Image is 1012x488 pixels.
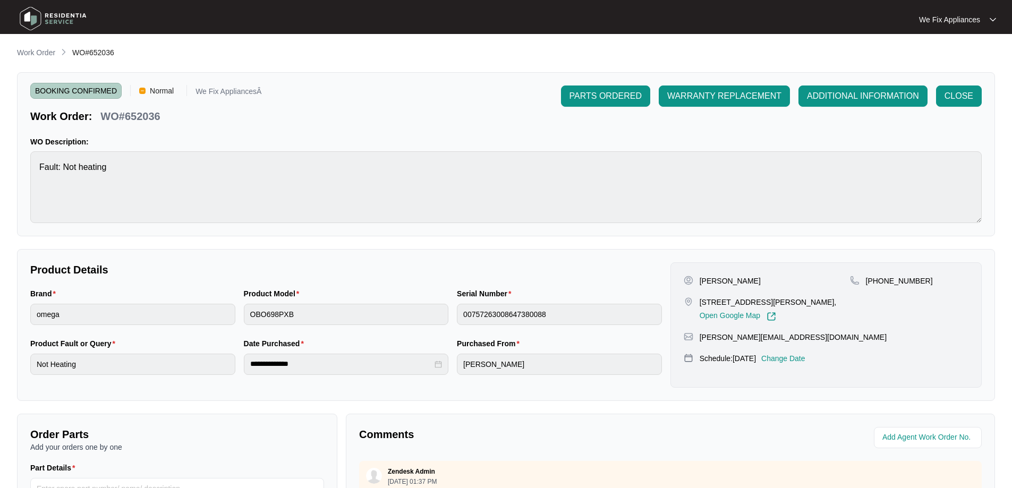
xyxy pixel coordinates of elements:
p: Add your orders one by one [30,442,324,452]
input: Purchased From [457,354,662,375]
span: WO#652036 [72,48,114,57]
img: residentia service logo [16,3,90,35]
span: ADDITIONAL INFORMATION [807,90,919,102]
img: map-pin [850,276,860,285]
label: Product Fault or Query [30,338,120,349]
p: [PHONE_NUMBER] [866,276,933,286]
p: Work Order [17,47,55,58]
button: CLOSE [936,85,982,107]
button: WARRANTY REPLACEMENT [659,85,790,107]
input: Product Model [244,304,449,325]
img: map-pin [684,332,693,341]
input: Date Purchased [250,358,433,370]
label: Purchased From [457,338,524,349]
img: user-pin [684,276,693,285]
label: Date Purchased [244,338,308,349]
label: Serial Number [457,288,515,299]
img: Vercel Logo [139,88,146,94]
p: [PERSON_NAME] [700,276,761,286]
img: user.svg [366,468,382,484]
a: Work Order [15,47,57,59]
p: WO#652036 [100,109,160,124]
img: map-pin [684,353,693,363]
img: Link-External [767,312,776,321]
p: Schedule: [DATE] [700,353,756,364]
input: Brand [30,304,235,325]
span: WARRANTY REPLACEMENT [667,90,781,102]
p: [PERSON_NAME][EMAIL_ADDRESS][DOMAIN_NAME] [700,332,887,343]
p: Comments [359,427,663,442]
span: BOOKING CONFIRMED [30,83,122,99]
p: We Fix Appliances [919,14,980,25]
span: PARTS ORDERED [569,90,642,102]
p: Zendesk Admin [388,467,435,476]
input: Serial Number [457,304,662,325]
input: Add Agent Work Order No. [882,431,975,444]
label: Part Details [30,463,80,473]
img: dropdown arrow [990,17,996,22]
textarea: Fault: Not heating [30,151,982,223]
button: PARTS ORDERED [561,85,650,107]
p: [DATE] 01:37 PM [388,478,437,485]
img: chevron-right [59,48,68,56]
p: Product Details [30,262,662,277]
span: CLOSE [945,90,973,102]
button: ADDITIONAL INFORMATION [798,85,928,107]
p: Work Order: [30,109,92,124]
p: Order Parts [30,427,324,442]
input: Product Fault or Query [30,354,235,375]
p: WO Description: [30,136,982,147]
span: Normal [146,83,178,99]
label: Product Model [244,288,304,299]
img: map-pin [684,297,693,306]
p: We Fix AppliancesÂ [195,88,261,99]
label: Brand [30,288,60,299]
a: Open Google Map [700,312,776,321]
p: Change Date [761,353,805,364]
p: [STREET_ADDRESS][PERSON_NAME], [700,297,837,307]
